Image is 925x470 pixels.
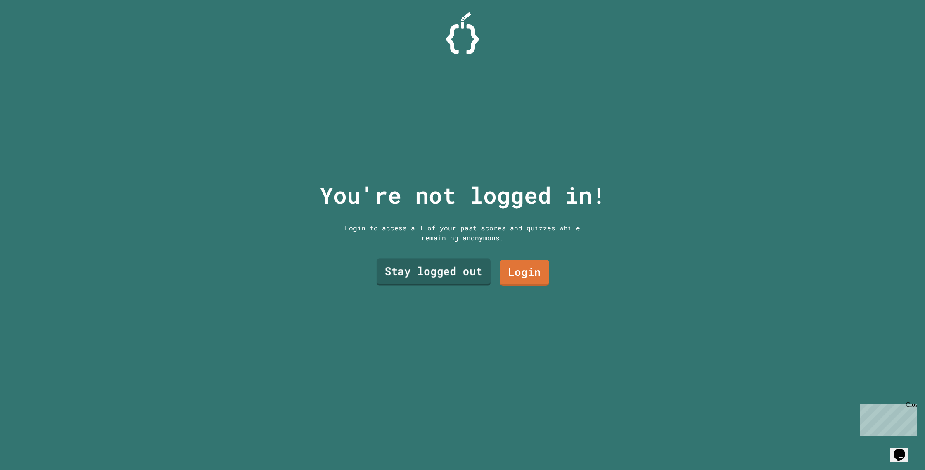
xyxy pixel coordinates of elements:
[446,12,479,54] img: Logo.svg
[320,178,606,212] p: You're not logged in!
[500,260,549,286] a: Login
[856,401,917,436] iframe: chat widget
[377,258,491,285] a: Stay logged out
[890,437,917,462] iframe: chat widget
[3,3,57,52] div: Chat with us now!Close
[339,223,586,243] div: Login to access all of your past scores and quizzes while remaining anonymous.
